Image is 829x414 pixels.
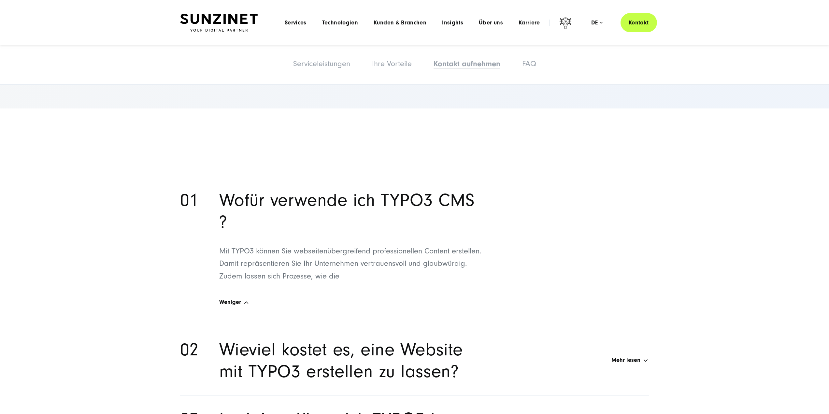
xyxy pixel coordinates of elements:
[621,13,657,32] a: Kontakt
[479,20,503,26] a: Über uns
[219,233,649,294] div: Mit TYPO3 können Sie webseitenübergreifend professionellen Content erstellen. Damit repräsentiere...
[322,20,358,26] a: Technologien
[372,59,412,68] a: Ihre Vorteile
[434,59,500,68] a: Kontakt aufnehmen
[522,59,536,68] a: FAQ
[374,20,426,26] a: Kunden & Branchen
[219,339,477,382] h2: Wieviel kostet es, eine Website mit TYPO3 erstellen zu lassen?
[519,20,540,26] a: Karriere
[442,20,463,26] a: Insights
[219,299,649,306] a: Weniger
[219,189,477,233] h2: Wofür verwende ich TYPO3 CMS ?
[591,20,603,26] div: de
[285,20,307,26] a: Services
[180,14,258,32] img: SUNZINET Full Service Digital Agentur
[219,299,241,306] span: Weniger
[293,59,350,68] a: Serviceleistungen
